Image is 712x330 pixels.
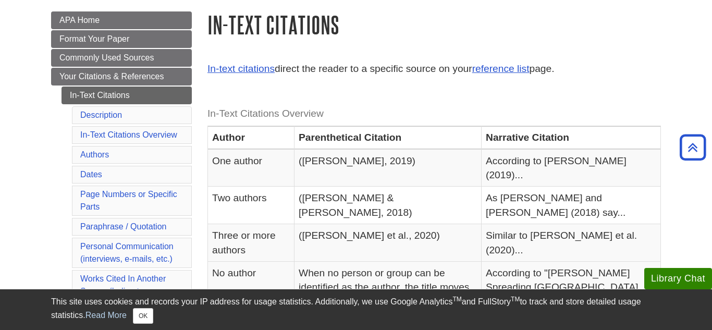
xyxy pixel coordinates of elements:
[294,224,482,262] td: ([PERSON_NAME] et al., 2020)
[207,63,275,74] a: In-text citations
[51,30,192,48] a: Format Your Paper
[133,308,153,324] button: Close
[80,130,177,139] a: In-Text Citations Overview
[51,68,192,85] a: Your Citations & References
[482,126,661,149] th: Narrative Citation
[294,187,482,224] td: ([PERSON_NAME] & [PERSON_NAME], 2018)
[80,170,102,179] a: Dates
[85,311,127,320] a: Read More
[208,187,294,224] td: Two authors
[51,296,661,324] div: This site uses cookies and records your IP address for usage statistics. Additionally, we use Goo...
[511,296,520,303] sup: TM
[59,34,129,43] span: Format Your Paper
[51,49,192,67] a: Commonly Used Sources
[472,63,530,74] a: reference list
[59,72,164,81] span: Your Citations & References
[207,62,661,77] p: direct the reader to a specific source on your page.
[208,224,294,262] td: Three or more authors
[208,149,294,187] td: One author
[676,140,709,154] a: Back to Top
[208,126,294,149] th: Author
[80,150,109,159] a: Authors
[80,242,174,263] a: Personal Communication(interviews, e-mails, etc.)
[294,126,482,149] th: Parenthetical Citation
[59,53,154,62] span: Commonly Used Sources
[294,149,482,187] td: ([PERSON_NAME], 2019)
[51,11,192,29] a: APA Home
[80,190,177,211] a: Page Numbers or Specific Parts
[80,274,166,308] a: Works Cited In Another Source (Indirect or Secondary)
[207,102,661,126] caption: In-Text Citations Overview
[59,16,100,25] span: APA Home
[80,222,166,231] a: Paraphrase / Quotation
[207,11,661,38] h1: In-Text Citations
[482,187,661,224] td: As [PERSON_NAME] and [PERSON_NAME] (2018) say...
[452,296,461,303] sup: TM
[482,224,661,262] td: Similar to [PERSON_NAME] et al. (2020)...
[80,111,122,119] a: Description
[62,87,192,104] a: In-Text Citations
[482,149,661,187] td: According to [PERSON_NAME] (2019)...
[644,268,712,289] button: Library Chat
